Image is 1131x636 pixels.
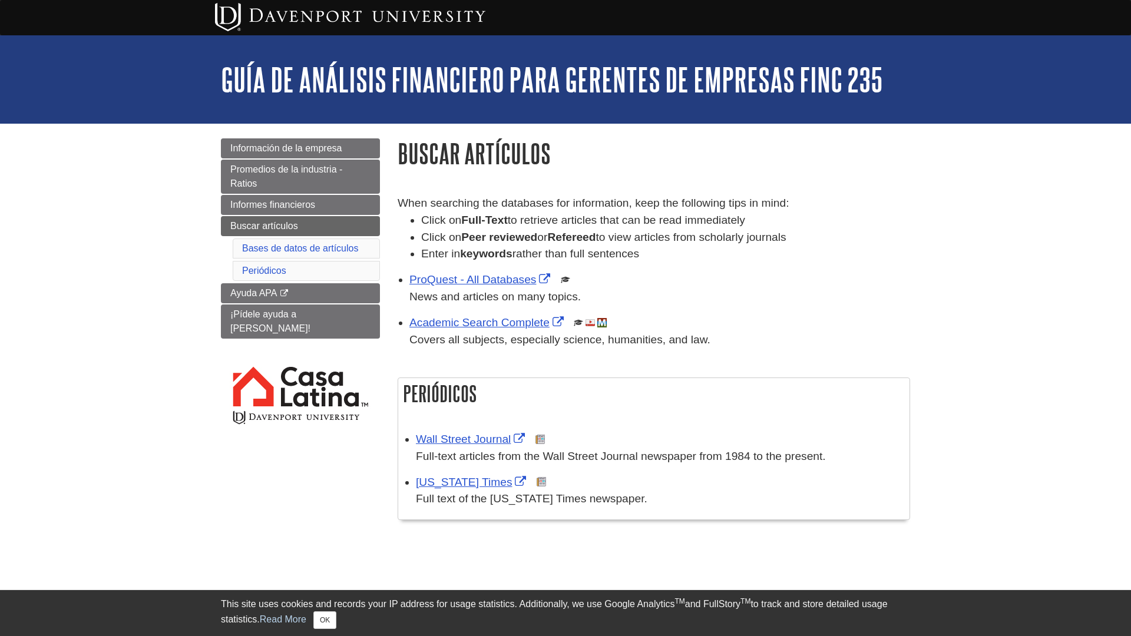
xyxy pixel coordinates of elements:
a: Link opens in new window [416,476,529,488]
a: ¡Pídele ayuda a [PERSON_NAME]! [221,304,380,339]
p: Full text of the [US_STATE] Times newspaper. [416,491,904,508]
div: This site uses cookies and records your IP address for usage statistics. Additionally, we use Goo... [221,597,910,629]
li: Click on or to view articles from scholarly journals [421,229,910,246]
span: Ayuda APA [230,288,277,298]
a: Link opens in new window [409,273,553,286]
strong: Full-Text [461,214,508,226]
a: Informes financieros [221,195,380,215]
p: News and articles on many topics. [409,289,910,306]
a: Ayuda APA [221,283,380,303]
a: Promedios de la industria - Ratios [221,160,380,194]
h2: Periódicos [398,378,910,409]
strong: Refereed [547,231,596,243]
span: Promedios de la industria - Ratios [230,164,342,188]
span: Información de la empresa [230,143,342,153]
img: Newspapers [535,435,545,444]
li: Enter in rather than full sentences [421,246,910,263]
a: Link opens in new window [409,316,567,329]
strong: Peer reviewed [461,231,537,243]
a: Buscar artículos [221,216,380,236]
span: ¡Pídele ayuda a [PERSON_NAME]! [230,309,310,333]
p: Full-text articles from the Wall Street Journal newspaper from 1984 to the present. [416,448,904,465]
img: Davenport University [215,3,485,31]
div: Guide Page Menu [221,138,380,446]
a: Bases de datos de artículos [242,243,358,253]
a: Link opens in new window [416,433,528,445]
img: Scholarly or Peer Reviewed [561,275,570,284]
button: Close [313,611,336,629]
span: Buscar artículos [230,221,298,231]
img: Scholarly or Peer Reviewed [574,318,583,327]
li: Click on to retrieve articles that can be read immediately [421,212,910,229]
p: Covers all subjects, especially science, humanities, and law. [409,332,910,349]
sup: TM [740,597,750,605]
strong: keywords [460,247,512,260]
a: Guía de análisis financiero para gerentes de empresas FINC 235 [221,61,883,98]
h1: Buscar artículos [398,138,910,168]
div: When searching the databases for information, keep the following tips in mind: [398,195,910,269]
a: Periódicos [242,266,286,276]
span: Informes financieros [230,200,315,210]
i: This link opens in a new window [279,290,289,297]
img: Newspapers [537,477,546,486]
sup: TM [674,597,684,605]
img: MeL (Michigan electronic Library) [597,318,607,327]
img: Audio & Video [586,318,595,327]
a: Read More [260,614,306,624]
a: Información de la empresa [221,138,380,158]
